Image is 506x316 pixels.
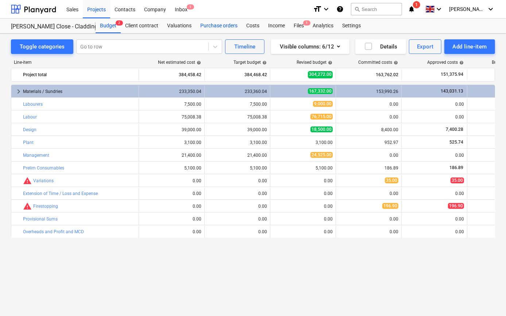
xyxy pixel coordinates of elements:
[486,5,495,13] i: keyboard_arrow_down
[427,60,464,65] div: Approved costs
[273,140,333,145] div: 3,100.00
[449,6,486,12] span: [PERSON_NAME]
[452,42,487,51] div: Add line-item
[23,191,98,196] a: Extension of Time / Loss and Expense
[273,229,333,234] div: 0.00
[339,89,398,94] div: 153,990.26
[23,176,32,185] span: Committed costs exceed revised budget
[339,165,398,171] div: 186.89
[23,165,64,171] a: Prelim Consumables
[336,5,344,13] i: Knowledge base
[273,204,333,209] div: 0.00
[163,19,196,33] a: Valuations
[273,191,333,196] div: 0.00
[470,281,506,316] iframe: Chat Widget
[142,216,201,222] div: 0.00
[196,19,242,33] a: Purchase orders
[339,102,398,107] div: 0.00
[208,127,267,132] div: 39,000.00
[11,23,87,31] div: [PERSON_NAME] Close - Cladding
[339,140,398,145] div: 952.97
[142,178,201,183] div: 0.00
[303,20,310,26] span: 1
[208,216,267,222] div: 0.00
[208,140,267,145] div: 3,100.00
[158,60,201,65] div: Net estimated cost
[339,127,398,132] div: 8,400.00
[23,153,49,158] a: Management
[339,69,398,81] div: 163,762.02
[142,229,201,234] div: 0.00
[458,61,464,65] span: help
[23,69,136,81] div: Project total
[121,19,163,33] a: Client contract
[23,216,58,222] a: Provisional Sums
[142,114,201,120] div: 75,008.38
[96,19,121,33] div: Budget
[313,101,333,107] span: 9,000.00
[289,19,308,33] a: Files1
[142,102,201,107] div: 7,500.00
[23,229,84,234] a: Overheads and Profit and MCD
[413,1,420,8] span: 1
[33,178,54,183] a: Variations
[14,87,23,96] span: keyboard_arrow_right
[242,19,264,33] a: Costs
[405,216,464,222] div: 0.00
[208,191,267,196] div: 0.00
[339,153,398,158] div: 0.00
[385,177,398,183] span: 35.00
[308,88,333,94] span: 167,332.00
[264,19,289,33] a: Income
[408,5,415,13] i: notifications
[23,140,34,145] a: Plant
[449,140,464,145] span: 525.74
[392,61,398,65] span: help
[208,204,267,209] div: 0.00
[289,19,308,33] div: Files
[142,165,201,171] div: 5,100.00
[23,102,43,107] a: Labourers
[405,191,464,196] div: 0.00
[142,89,201,94] div: 233,350.04
[142,153,201,158] div: 21,400.00
[273,165,333,171] div: 5,100.00
[327,61,332,65] span: help
[208,89,267,94] div: 233,360.04
[310,152,333,158] span: 24,525.00
[313,5,322,13] i: format_size
[310,114,333,120] span: 76,715.00
[23,202,32,211] span: Committed costs exceed revised budget
[280,42,341,51] div: Visible columns : 6/12
[451,177,464,183] span: 35.00
[448,203,464,209] span: 196.90
[208,178,267,183] div: 0.00
[434,5,443,13] i: keyboard_arrow_down
[23,114,37,120] a: Labour
[339,114,398,120] div: 0.00
[187,4,194,9] span: 1
[364,42,397,51] div: Details
[339,229,398,234] div: 0.00
[142,204,201,209] div: 0.00
[308,71,333,78] span: 304,272.00
[322,5,331,13] i: keyboard_arrow_down
[11,60,139,65] div: Line-item
[338,19,365,33] a: Settings
[409,39,442,54] button: Export
[208,165,267,171] div: 5,100.00
[308,19,338,33] div: Analytics
[445,127,464,132] span: 7,400.28
[33,204,58,209] a: Firestopping
[96,19,121,33] a: Budget2
[261,61,267,65] span: help
[142,69,201,81] div: 384,458.42
[225,39,264,54] button: Timeline
[208,114,267,120] div: 75,008.38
